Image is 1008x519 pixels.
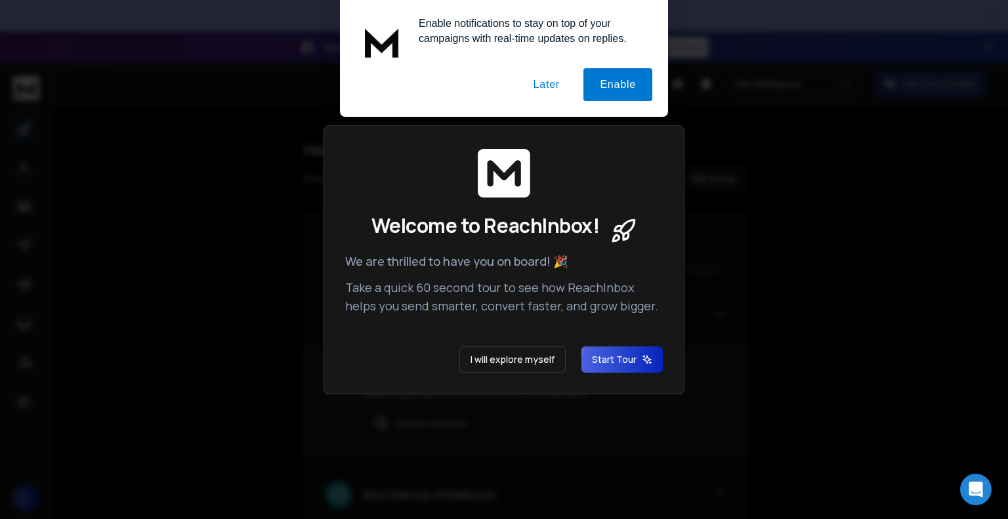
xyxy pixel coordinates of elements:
button: Later [516,68,576,101]
p: Take a quick 60 second tour to see how ReachInbox helps you send smarter, convert faster, and gro... [345,278,663,315]
span: Start Tour [592,353,652,366]
div: Enable notifications to stay on top of your campaigns with real-time updates on replies. [408,16,652,46]
div: Open Intercom Messenger [960,474,992,505]
button: I will explore myself [459,346,566,373]
button: Enable [583,68,652,101]
span: Welcome to ReachInbox! [371,214,599,238]
p: We are thrilled to have you on board! 🎉 [345,252,663,270]
button: Start Tour [581,346,663,373]
img: notification icon [356,16,408,68]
